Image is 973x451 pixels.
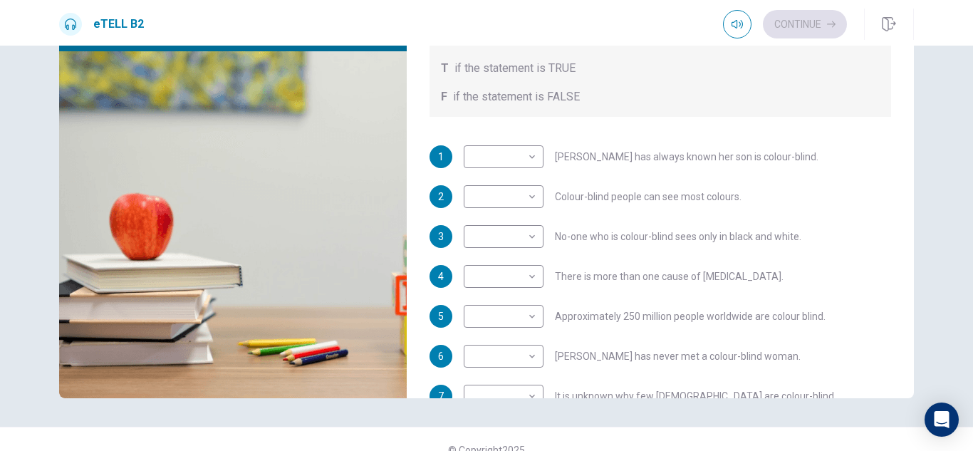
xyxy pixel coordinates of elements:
[438,311,444,321] span: 5
[555,152,818,162] span: [PERSON_NAME] has always known her son is colour-blind.
[438,152,444,162] span: 1
[438,232,444,242] span: 3
[555,311,826,321] span: Approximately 250 million people worldwide are colour blind.
[555,232,801,242] span: No-one who is colour-blind sees only in black and white.
[438,351,444,361] span: 6
[555,351,801,361] span: [PERSON_NAME] has never met a colour-blind woman.
[453,88,580,105] span: if the statement is FALSE
[59,51,407,398] img: e-TELL Listening - Part 1
[93,16,144,33] h1: eTELL B2
[438,192,444,202] span: 2
[441,88,447,105] span: F
[438,391,444,401] span: 7
[454,60,576,77] span: if the statement is TRUE
[438,271,444,281] span: 4
[925,403,959,437] div: Open Intercom Messenger
[555,391,836,401] span: It is unknown why few [DEMOGRAPHIC_DATA] are colour-blind.
[555,192,742,202] span: Colour-blind people can see most colours.
[441,60,449,77] span: T
[555,271,784,281] span: There is more than one cause of [MEDICAL_DATA].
